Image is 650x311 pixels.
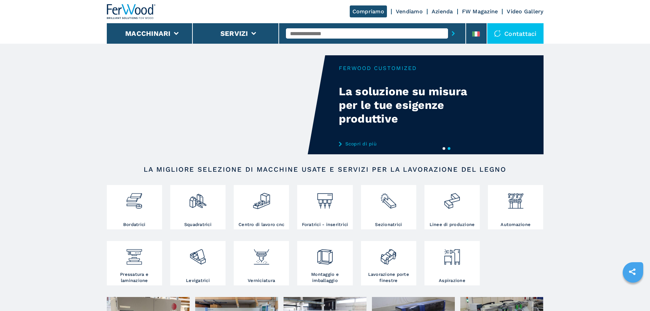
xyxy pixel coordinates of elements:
[184,222,212,228] h3: Squadratrici
[621,280,645,306] iframe: Chat
[396,8,423,15] a: Vendiamo
[501,222,531,228] h3: Automazione
[125,29,171,38] button: Macchinari
[302,222,348,228] h3: Foratrici - inseritrici
[186,278,210,284] h3: Levigatrici
[107,241,162,285] a: Pressatura e laminazione
[234,185,289,229] a: Centro di lavoro cnc
[443,187,461,210] img: linee_di_produzione_2.png
[107,4,156,19] img: Ferwood
[234,241,289,285] a: Verniciatura
[248,278,275,284] h3: Verniciatura
[443,147,445,150] button: 1
[189,243,207,266] img: levigatrici_2.png
[107,185,162,229] a: Bordatrici
[448,147,450,150] button: 2
[363,271,415,284] h3: Lavorazione porte finestre
[424,241,480,285] a: Aspirazione
[361,241,416,285] a: Lavorazione porte finestre
[125,243,143,266] img: pressa-strettoia.png
[494,30,501,37] img: Contattaci
[507,8,543,15] a: Video Gallery
[375,222,402,228] h3: Sezionatrici
[125,187,143,210] img: bordatrici_1.png
[339,141,473,146] a: Scopri di più
[379,243,398,266] img: lavorazione_porte_finestre_2.png
[297,241,352,285] a: Montaggio e imballaggio
[462,8,498,15] a: FW Magazine
[252,243,271,266] img: verniciatura_1.png
[299,271,351,284] h3: Montaggio e imballaggio
[424,185,480,229] a: Linee di produzione
[123,222,146,228] h3: Bordatrici
[170,185,226,229] a: Squadratrici
[432,8,453,15] a: Azienda
[316,187,334,210] img: foratrici_inseritrici_2.png
[220,29,248,38] button: Servizi
[361,185,416,229] a: Sezionatrici
[189,187,207,210] img: squadratrici_2.png
[624,263,641,280] a: sharethis
[430,222,475,228] h3: Linee di produzione
[252,187,271,210] img: centro_di_lavoro_cnc_2.png
[443,243,461,266] img: aspirazione_1.png
[379,187,398,210] img: sezionatrici_2.png
[439,278,465,284] h3: Aspirazione
[487,23,544,44] div: Contattaci
[170,241,226,285] a: Levigatrici
[350,5,387,17] a: Compriamo
[448,26,459,41] button: submit-button
[109,271,160,284] h3: Pressatura e laminazione
[297,185,352,229] a: Foratrici - inseritrici
[507,187,525,210] img: automazione.png
[316,243,334,266] img: montaggio_imballaggio_2.png
[239,222,284,228] h3: Centro di lavoro cnc
[107,55,325,154] video: Your browser does not support the video tag.
[129,165,522,173] h2: LA MIGLIORE SELEZIONE DI MACCHINE USATE E SERVIZI PER LA LAVORAZIONE DEL LEGNO
[488,185,543,229] a: Automazione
